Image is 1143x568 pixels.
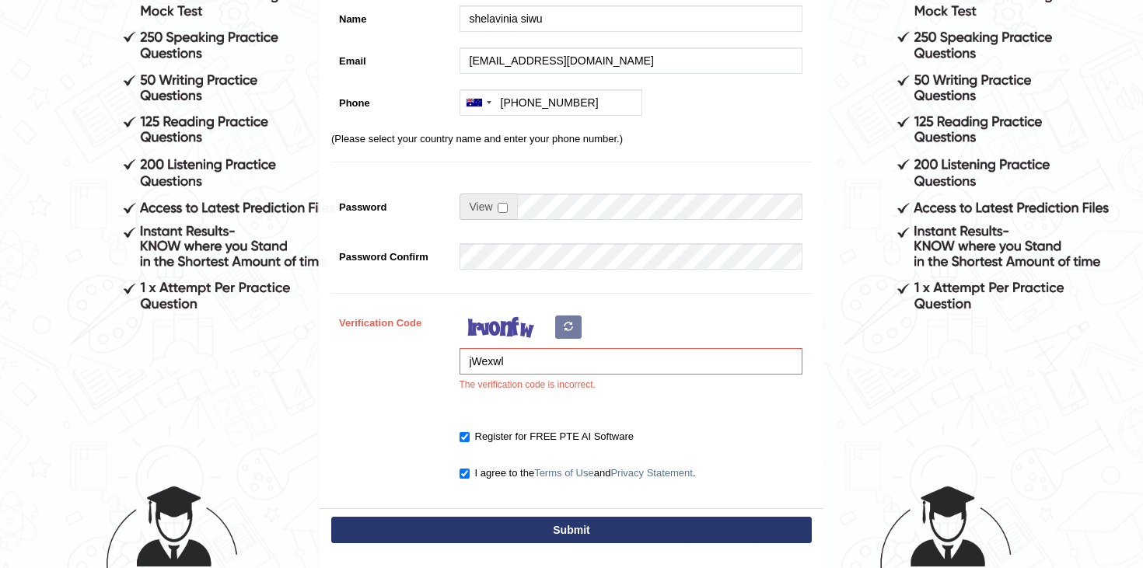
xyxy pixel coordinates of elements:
[331,243,452,264] label: Password Confirm
[331,309,452,330] label: Verification Code
[460,469,470,479] input: I agree to theTerms of UseandPrivacy Statement.
[460,89,642,116] input: +61 412 345 678
[460,432,470,442] input: Register for FREE PTE AI Software
[331,193,452,214] label: Password
[331,5,452,26] label: Name
[460,465,696,481] label: I agree to the and .
[610,467,693,479] a: Privacy Statement
[331,89,452,110] label: Phone
[498,203,508,213] input: Show/Hide Password
[331,131,812,146] p: (Please select your country name and enter your phone number.)
[460,429,634,444] label: Register for FREE PTE AI Software
[331,517,812,543] button: Submit
[331,47,452,68] label: Email
[534,467,594,479] a: Terms of Use
[460,90,496,115] div: Australia: +61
